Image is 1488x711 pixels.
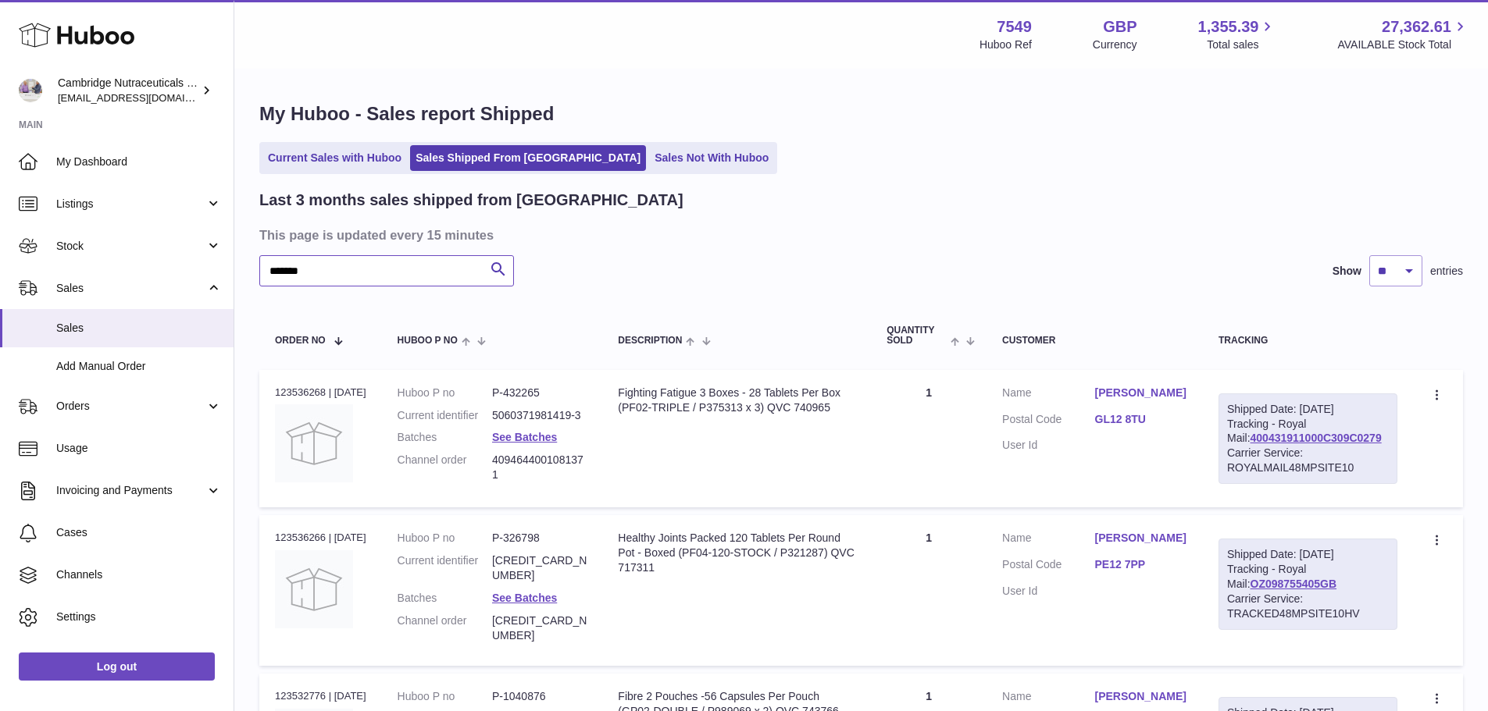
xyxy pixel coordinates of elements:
[398,430,492,445] dt: Batches
[56,359,222,374] span: Add Manual Order
[1382,16,1451,37] span: 27,362.61
[262,145,407,171] a: Current Sales with Huboo
[1002,412,1094,431] dt: Postal Code
[19,652,215,681] a: Log out
[58,76,198,105] div: Cambridge Nutraceuticals Ltd
[56,197,205,212] span: Listings
[1198,16,1259,37] span: 1,355.39
[1251,432,1382,444] a: 400431911000C309C0279
[1002,531,1094,549] dt: Name
[1251,578,1337,590] a: OZ098755405GB
[1002,584,1094,599] dt: User Id
[56,610,222,624] span: Settings
[887,325,947,346] span: Quantity Sold
[1430,264,1463,279] span: entries
[275,386,366,400] div: 123536268 | [DATE]
[1337,37,1469,52] span: AVAILABLE Stock Total
[275,404,353,482] img: no-photo.jpg
[492,386,587,400] dd: P-432265
[398,689,492,704] dt: Huboo P no
[1093,37,1137,52] div: Currency
[275,689,366,703] div: 123532776 | [DATE]
[56,281,205,296] span: Sales
[492,553,587,583] dd: [CREDIT_CARD_NUMBER]
[1095,689,1187,704] a: [PERSON_NAME]
[410,145,646,171] a: Sales Shipped From [GEOGRAPHIC_DATA]
[398,386,492,400] dt: Huboo P no
[1219,539,1397,629] div: Tracking - Royal Mail:
[1198,16,1277,52] a: 1,355.39 Total sales
[56,483,205,498] span: Invoicing and Payments
[398,613,492,643] dt: Channel order
[871,370,987,507] td: 1
[398,531,492,546] dt: Huboo P no
[398,553,492,583] dt: Current identifier
[1103,16,1137,37] strong: GBP
[19,79,42,102] img: internalAdmin-7549@internal.huboo.com
[56,525,222,540] span: Cases
[1227,446,1389,475] div: Carrier Service: ROYALMAIL48MPSITE10
[1227,402,1389,417] div: Shipped Date: [DATE]
[56,321,222,336] span: Sales
[492,453,587,482] dd: 4094644001081371
[1095,386,1187,400] a: [PERSON_NAME]
[618,531,855,575] div: Healthy Joints Packed 120 Tablets Per Round Pot - Boxed (PF04-120-STOCK / P321287) QVC 717311
[275,550,353,628] img: no-photo.jpg
[58,91,230,104] span: [EMAIL_ADDRESS][DOMAIN_NAME]
[1207,37,1276,52] span: Total sales
[649,145,774,171] a: Sales Not With Huboo
[56,567,222,582] span: Channels
[56,239,205,254] span: Stock
[56,399,205,414] span: Orders
[618,386,855,415] div: Fighting Fatigue 3 Boxes - 28 Tablets Per Box (PF02-TRIPLE / P375313 x 3) QVC 740965
[1219,336,1397,346] div: Tracking
[492,531,587,546] dd: P-326798
[1002,689,1094,708] dt: Name
[1333,264,1361,279] label: Show
[398,408,492,423] dt: Current identifier
[1002,386,1094,404] dt: Name
[492,689,587,704] dd: P-1040876
[275,336,326,346] span: Order No
[1095,531,1187,546] a: [PERSON_NAME]
[492,613,587,643] dd: [CREDIT_CARD_NUMBER]
[398,591,492,606] dt: Batches
[398,336,458,346] span: Huboo P no
[1219,393,1397,484] div: Tracking - Royal Mail:
[492,592,557,604] a: See Batches
[259,226,1459,244] h3: This page is updated every 15 minutes
[997,16,1032,37] strong: 7549
[618,336,682,346] span: Description
[1337,16,1469,52] a: 27,362.61 AVAILABLE Stock Total
[259,190,683,211] h2: Last 3 months sales shipped from [GEOGRAPHIC_DATA]
[1002,557,1094,576] dt: Postal Code
[492,408,587,423] dd: 5060371981419-3
[871,515,987,666] td: 1
[1095,557,1187,572] a: PE12 7PP
[1002,438,1094,453] dt: User Id
[56,441,222,456] span: Usage
[1002,336,1187,346] div: Customer
[1095,412,1187,427] a: GL12 8TU
[980,37,1032,52] div: Huboo Ref
[1227,547,1389,562] div: Shipped Date: [DATE]
[275,531,366,545] div: 123536266 | [DATE]
[1227,592,1389,621] div: Carrier Service: TRACKED48MPSITE10HV
[398,453,492,482] dt: Channel order
[259,101,1463,126] h1: My Huboo - Sales report Shipped
[56,155,222,169] span: My Dashboard
[492,431,557,443] a: See Batches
